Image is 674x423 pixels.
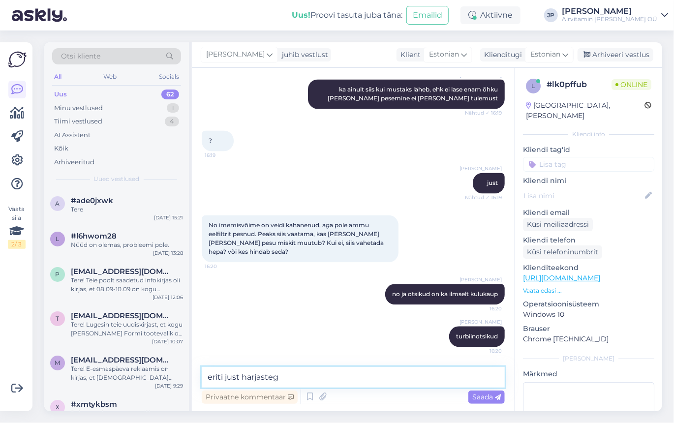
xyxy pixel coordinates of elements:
div: Klienditugi [480,50,522,60]
span: turbiinotsikud [456,333,498,340]
span: a [56,200,60,207]
p: Windows 10 [523,309,654,320]
span: Estonian [530,49,560,60]
input: Lisa nimi [523,190,643,201]
div: Airvitamin [PERSON_NAME] OÜ [562,15,657,23]
div: juhib vestlust [278,50,328,60]
span: [PERSON_NAME] [206,49,265,60]
span: no ja otsikud on ka ilmselt kulukaup [392,291,498,298]
div: # lk0pffub [547,79,612,91]
div: [DATE] 13:28 [153,249,183,257]
div: [DATE] 10:07 [152,338,183,345]
div: [PERSON_NAME] [523,354,654,363]
span: triin.nuut@gmail.com [71,311,173,320]
a: [URL][DOMAIN_NAME] [523,273,600,282]
img: Askly Logo [8,50,27,69]
div: AI Assistent [54,130,91,140]
span: #ade0jxwk [71,196,113,205]
p: Märkmed [523,369,654,379]
div: [GEOGRAPHIC_DATA], [PERSON_NAME] [526,100,644,121]
div: JP [544,8,558,22]
textarea: eriti just harjasteg [202,367,505,388]
div: Minu vestlused [54,103,103,113]
span: Estonian [429,49,459,60]
div: Proovi tasuta juba täna: [292,9,402,21]
span: ka ainult siis kui mustaks läheb, ehk ei lase enam õhku [PERSON_NAME] pesemine ei [PERSON_NAME] t... [328,86,499,102]
div: Arhiveeritud [54,157,94,167]
div: 2 / 3 [8,240,26,249]
span: piret.kattai@gmail.com [71,267,173,276]
span: Nähtud ✓ 16:19 [465,194,502,202]
div: Küsi meiliaadressi [523,218,593,231]
div: Tere [71,205,183,214]
p: Vaata edasi ... [523,286,654,295]
div: [DATE] 12:06 [153,294,183,301]
span: 16:20 [465,305,502,313]
div: Web [102,70,119,83]
div: Kliendi info [523,130,654,139]
div: Nüüd on olemas, probleemi pole. [71,241,183,249]
div: Küsi telefoninumbrit [523,245,602,259]
div: Tere! Teie poolt saadetud infokirjas oli kirjas, et 08.09-10.09 on kogu [PERSON_NAME] Formi toote... [71,276,183,294]
div: Socials [157,70,181,83]
span: 16:19 [205,152,242,159]
span: #l6hwom28 [71,232,117,241]
p: Kliendi tag'id [523,145,654,155]
div: Tere! Lugesin teie uudiskirjast, et kogu [PERSON_NAME] Formi tootevalik on 20% soodsamalt alates ... [71,320,183,338]
p: Operatsioonisüsteem [523,299,654,309]
div: Vaata siia [8,205,26,249]
span: just [487,180,498,187]
p: Kliendi email [523,208,654,218]
div: Arhiveeri vestlus [578,48,653,61]
span: l [532,82,535,90]
div: [DATE] 15:21 [154,214,183,221]
span: Otsi kliente [61,51,100,61]
div: Tiimi vestlused [54,117,102,126]
span: 16:20 [465,348,502,355]
div: [PERSON_NAME] [562,7,657,15]
span: [PERSON_NAME] [460,165,502,173]
div: Klient [397,50,421,60]
span: 16:20 [205,263,242,271]
span: t [56,315,60,322]
div: Kõik [54,144,68,153]
div: [DATE] 9:29 [155,382,183,390]
span: #xmtykbsm [71,400,117,409]
span: Saada [472,393,501,401]
span: [PERSON_NAME] [460,276,502,284]
div: Aktiivne [460,6,521,24]
div: Tere! E-esmaspäeva reklaamis on kirjas, et [DEMOGRAPHIC_DATA] rakendub ka filtritele. Samas, [PER... [71,364,183,382]
span: [PERSON_NAME] [460,319,502,326]
div: All [52,70,63,83]
div: 1 [167,103,179,113]
div: Uus [54,90,67,99]
a: [PERSON_NAME]Airvitamin [PERSON_NAME] OÜ [562,7,668,23]
span: p [56,271,60,278]
span: Uued vestlused [94,175,140,183]
span: m [55,359,61,366]
div: 62 [161,90,179,99]
p: Klienditeekond [523,263,654,273]
span: ? [209,137,212,145]
span: x [56,403,60,411]
input: Lisa tag [523,157,654,172]
p: Kliendi nimi [523,176,654,186]
div: 4 [165,117,179,126]
span: l [56,235,60,242]
p: Chrome [TECHNICAL_ID] [523,334,654,344]
span: Online [612,79,651,90]
button: Emailid [406,6,449,25]
div: Privaatne kommentaar [202,391,298,404]
span: Nähtud ✓ 16:19 [465,110,502,117]
p: Brauser [523,324,654,334]
span: No imemisvõime on veidi kahanenud, aga pole ammu eelfiltrit pesnud. Peaks siis vaatama, kas [PERS... [209,222,385,256]
b: Uus! [292,10,310,20]
p: Kliendi telefon [523,235,654,245]
span: merilin686@hotmail.com [71,356,173,364]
